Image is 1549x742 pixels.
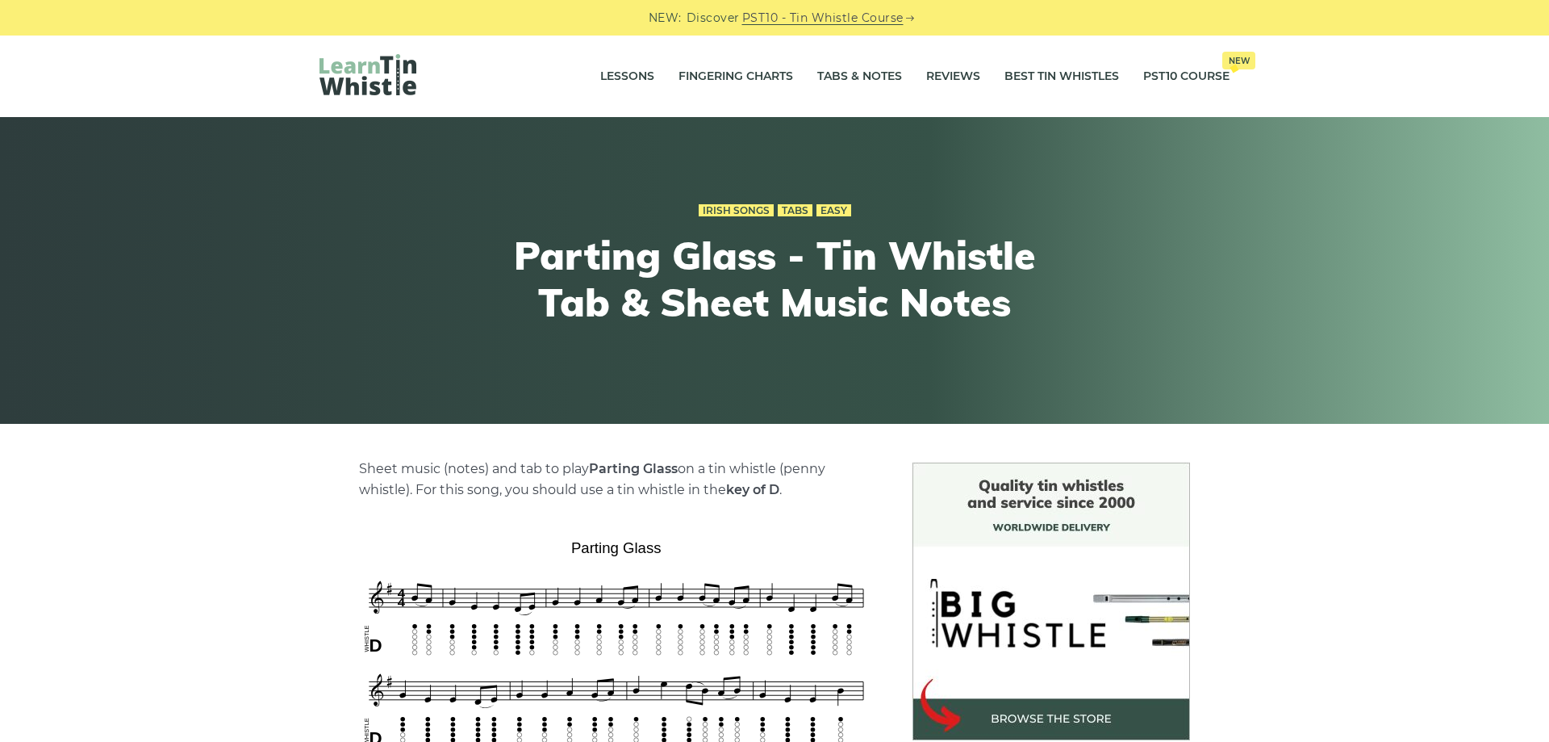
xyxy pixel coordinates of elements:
[1004,57,1119,97] a: Best Tin Whistles
[912,463,1190,740] img: BigWhistle Tin Whistle Store
[817,57,902,97] a: Tabs & Notes
[699,204,774,217] a: Irish Songs
[1143,57,1230,97] a: PST10 CourseNew
[319,54,416,95] img: LearnTinWhistle.com
[478,233,1071,325] h1: Parting Glass - Tin Whistle Tab & Sheet Music Notes
[678,57,793,97] a: Fingering Charts
[589,461,678,476] strong: Parting Glass
[926,57,980,97] a: Reviews
[1222,52,1255,69] span: New
[726,482,779,497] strong: key of D
[778,204,812,217] a: Tabs
[359,459,874,501] p: Sheet music (notes) and tab to play on a tin whistle (penny whistle). For this song, you should u...
[600,57,654,97] a: Lessons
[816,204,851,217] a: Easy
